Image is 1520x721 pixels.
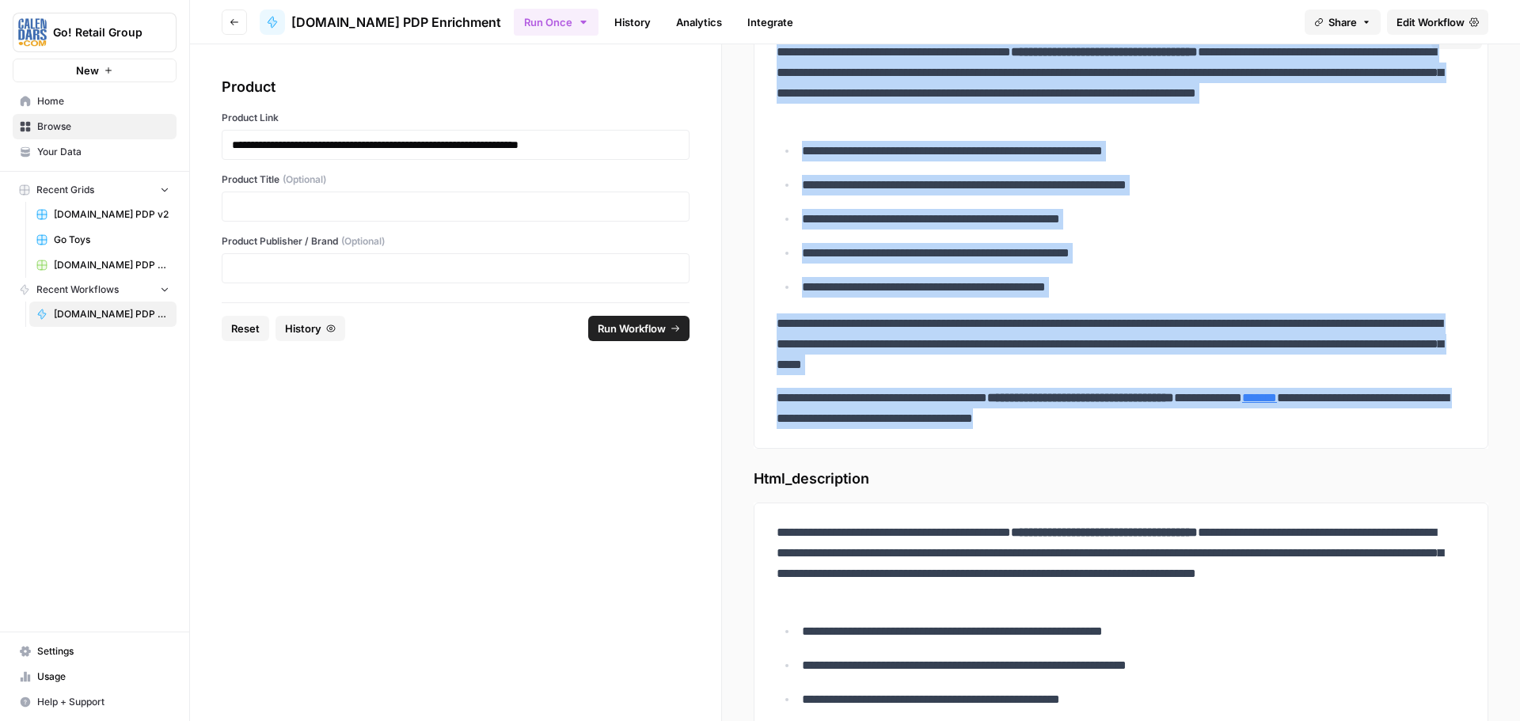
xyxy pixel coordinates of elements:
[37,644,169,658] span: Settings
[222,111,690,125] label: Product Link
[13,59,177,82] button: New
[36,183,94,197] span: Recent Grids
[13,114,177,139] a: Browse
[667,9,731,35] a: Analytics
[275,316,345,341] button: History
[37,695,169,709] span: Help + Support
[1305,9,1381,35] button: Share
[37,145,169,159] span: Your Data
[37,670,169,684] span: Usage
[222,316,269,341] button: Reset
[1396,14,1465,30] span: Edit Workflow
[54,233,169,247] span: Go Toys
[54,307,169,321] span: [DOMAIN_NAME] PDP Enrichment
[754,468,1488,490] span: Html_description
[13,13,177,52] button: Workspace: Go! Retail Group
[598,321,666,336] span: Run Workflow
[291,13,501,32] span: [DOMAIN_NAME] PDP Enrichment
[514,9,598,36] button: Run Once
[13,89,177,114] a: Home
[29,252,177,278] a: [DOMAIN_NAME] PDP Enrichment Grid
[605,9,660,35] a: History
[53,25,149,40] span: Go! Retail Group
[1387,9,1488,35] a: Edit Workflow
[13,139,177,165] a: Your Data
[13,278,177,302] button: Recent Workflows
[222,173,690,187] label: Product Title
[13,689,177,715] button: Help + Support
[231,321,260,336] span: Reset
[29,227,177,252] a: Go Toys
[54,258,169,272] span: [DOMAIN_NAME] PDP Enrichment Grid
[29,302,177,327] a: [DOMAIN_NAME] PDP Enrichment
[341,234,385,249] span: (Optional)
[37,94,169,108] span: Home
[588,316,690,341] button: Run Workflow
[13,664,177,689] a: Usage
[29,202,177,227] a: [DOMAIN_NAME] PDP v2
[1328,14,1357,30] span: Share
[18,18,47,47] img: Go! Retail Group Logo
[222,76,690,98] div: Product
[36,283,119,297] span: Recent Workflows
[285,321,321,336] span: History
[76,63,99,78] span: New
[738,9,803,35] a: Integrate
[222,234,690,249] label: Product Publisher / Brand
[37,120,169,134] span: Browse
[13,178,177,202] button: Recent Grids
[283,173,326,187] span: (Optional)
[260,9,501,35] a: [DOMAIN_NAME] PDP Enrichment
[13,639,177,664] a: Settings
[54,207,169,222] span: [DOMAIN_NAME] PDP v2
